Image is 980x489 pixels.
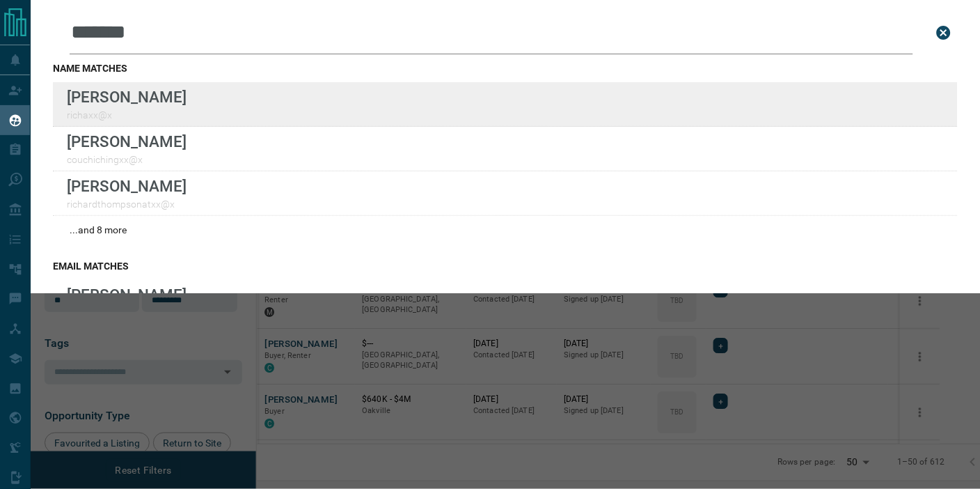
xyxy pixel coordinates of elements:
[67,177,187,195] p: [PERSON_NAME]
[67,154,187,165] p: couchichingxx@x
[67,286,187,304] p: [PERSON_NAME]
[930,19,958,47] button: close search bar
[67,199,187,210] p: richardthompsonatxx@x
[67,109,187,121] p: richaxx@x
[67,88,187,106] p: [PERSON_NAME]
[53,261,958,272] h3: email matches
[53,216,958,244] div: ...and 8 more
[67,132,187,150] p: [PERSON_NAME]
[53,63,958,74] h3: name matches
